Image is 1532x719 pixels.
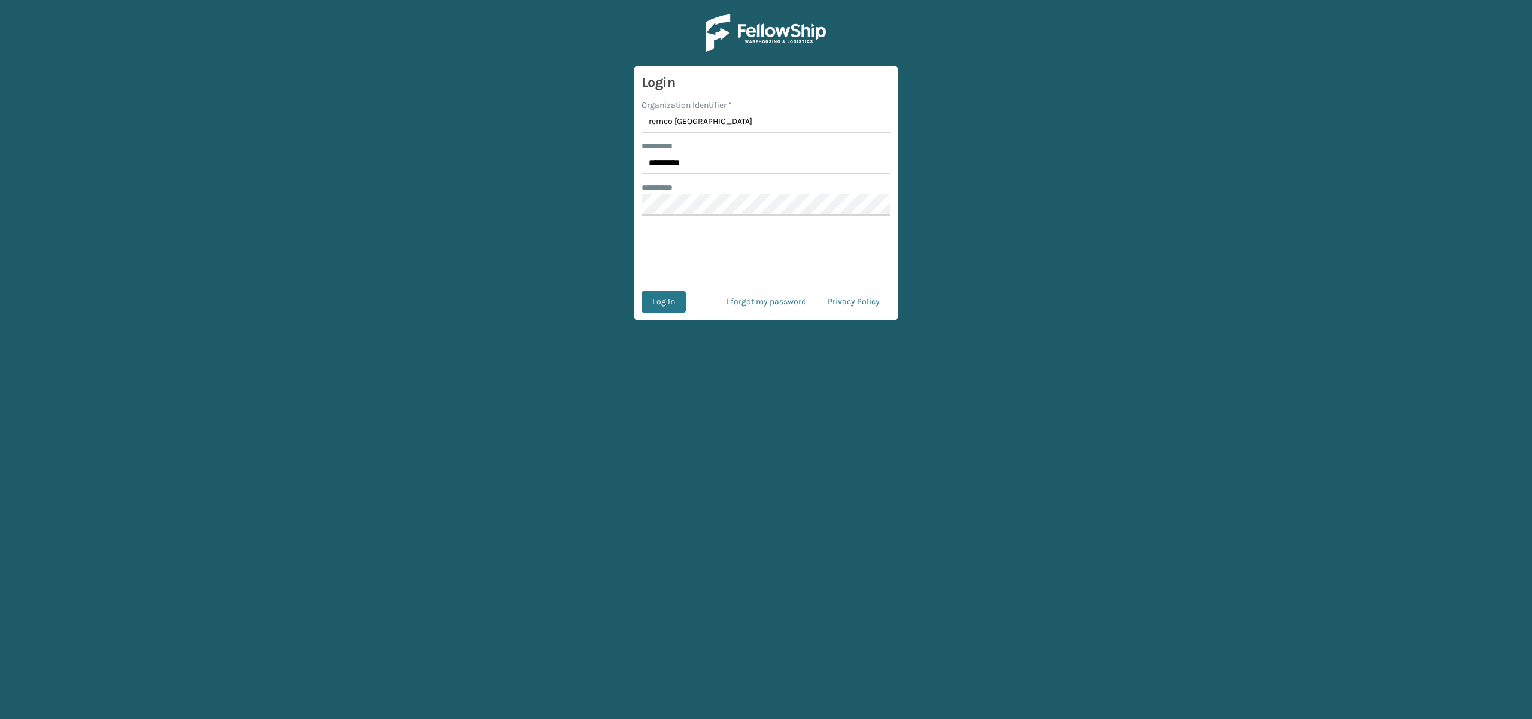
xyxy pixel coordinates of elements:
a: I forgot my password [716,291,817,313]
h3: Login [642,74,890,92]
img: Logo [706,14,826,52]
iframe: reCAPTCHA [675,230,857,277]
label: Organization Identifier [642,99,732,111]
a: Privacy Policy [817,291,890,313]
button: Log In [642,291,686,313]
